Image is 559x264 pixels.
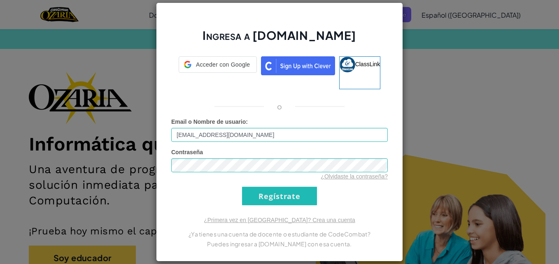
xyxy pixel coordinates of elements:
span: Email o Nombre de usuario [171,118,246,125]
img: clever_sso_button@2x.png [261,56,335,75]
p: o [277,102,282,111]
span: ClassLink [355,61,380,67]
div: Acceder con Google [179,56,257,73]
input: Regístrate [242,187,317,205]
span: Acceder con Google [195,60,252,69]
iframe: Botón de Acceder con Google [175,72,261,90]
a: ¿Primera vez en [GEOGRAPHIC_DATA]? Crea una cuenta [204,217,355,223]
p: ¿Ya tienes una cuenta de docente o estudiante de CodeCombat? [171,229,388,239]
p: Puedes ingresar a [DOMAIN_NAME] con esa cuenta. [171,239,388,249]
label: : [171,118,248,126]
span: Contraseña [171,149,203,155]
img: classlink-logo-small.png [340,57,355,72]
a: ¿Olvidaste la contraseña? [321,173,388,180]
a: Acceder con Google [179,56,257,89]
h2: Ingresa a [DOMAIN_NAME] [171,28,388,51]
